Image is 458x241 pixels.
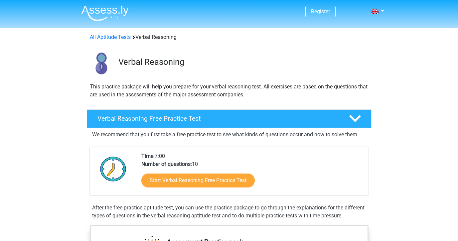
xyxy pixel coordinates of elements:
div: After the free practice aptitude test, you can use the practice package to go through the explana... [89,204,369,220]
a: Register [311,8,330,15]
img: verbal reasoning [87,49,115,77]
p: This practice package will help you prepare for your verbal reasoning test. All exercises are bas... [90,83,369,99]
img: Clock [96,152,130,185]
div: 7:00 10 [136,152,368,195]
div: Verbal Reasoning [87,33,371,41]
a: Verbal Reasoning Free Practice Test [84,109,374,128]
h4: Verbal Reasoning Free Practice Test [97,115,338,122]
b: Number of questions: [141,161,192,167]
a: All Aptitude Tests [90,34,131,40]
img: Assessly [81,5,129,21]
h3: Verbal Reasoning [118,57,366,67]
p: We recommend that you first take a free practice test to see what kinds of questions occur and ho... [92,131,366,139]
b: Time: [141,153,155,159]
a: Start Verbal Reasoning Free Practice Test [141,174,255,187]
